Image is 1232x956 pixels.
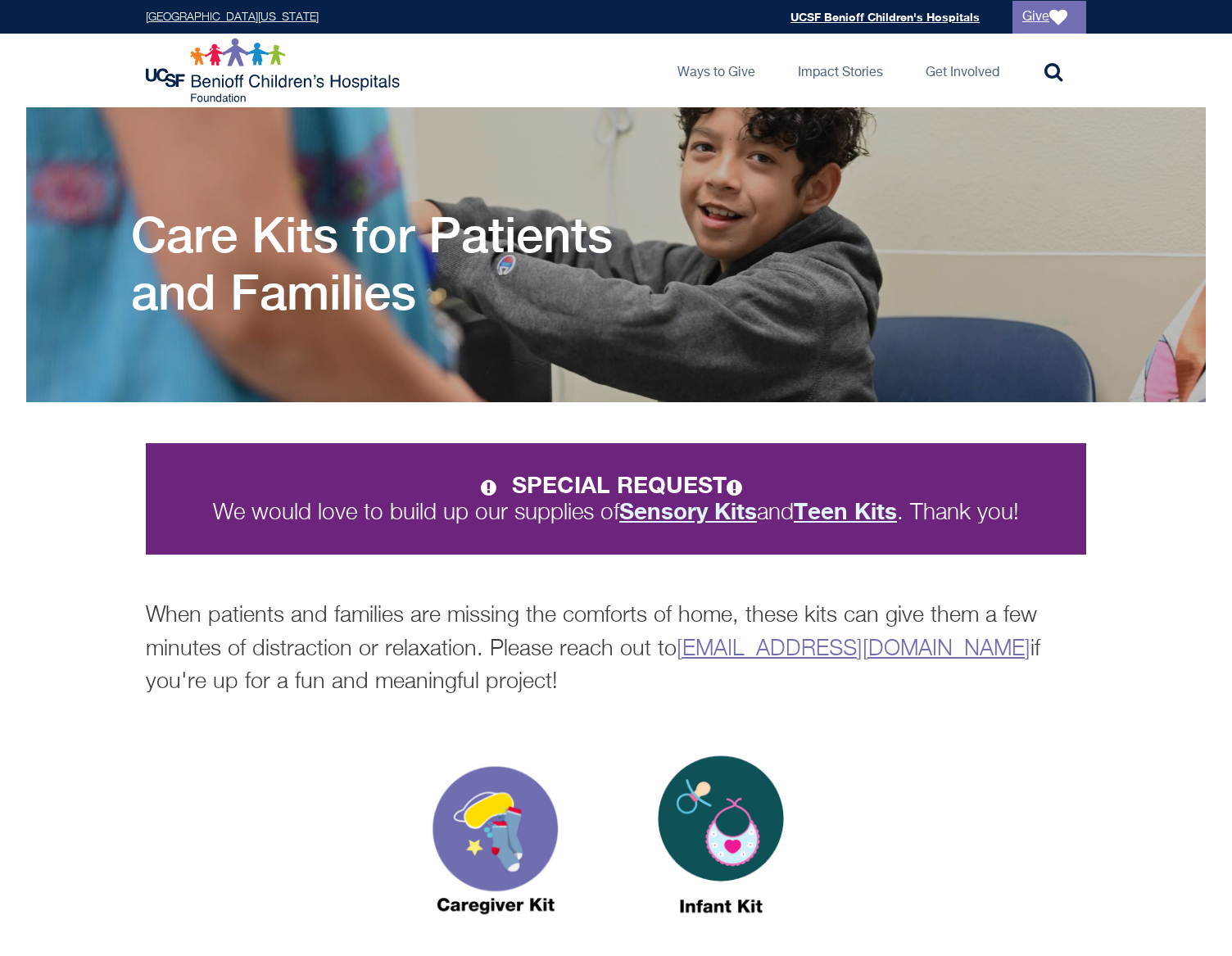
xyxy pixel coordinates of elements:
[175,473,1057,525] p: We would love to build up our supplies of and . Thank you!
[146,11,319,23] a: [GEOGRAPHIC_DATA][US_STATE]
[1012,1,1086,34] a: Give
[146,600,1086,700] p: When patients and families are missing the comforts of home, these kits can give them a few minut...
[677,638,1030,660] a: [EMAIL_ADDRESS][DOMAIN_NAME]
[146,38,404,103] img: Logo for UCSF Benioff Children's Hospitals Foundation
[664,34,768,107] a: Ways to Give
[785,34,896,107] a: Impact Stories
[794,497,897,524] strong: Teen Kits
[619,497,757,524] strong: Sensory Kits
[131,206,688,320] h1: Care Kits for Patients and Families
[790,10,980,24] a: UCSF Benioff Children's Hospitals
[794,501,897,524] a: Teen Kits
[512,471,751,498] strong: SPECIAL REQUEST
[619,501,757,524] a: Sensory Kits
[913,34,1012,107] a: Get Involved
